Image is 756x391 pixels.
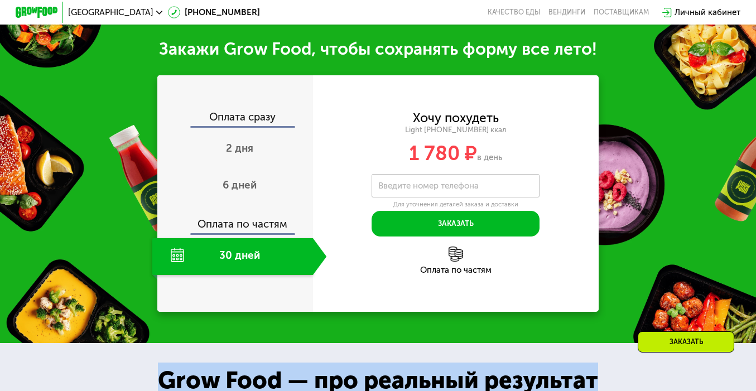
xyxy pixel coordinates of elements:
[372,211,540,236] button: Заказать
[409,141,477,165] span: 1 780 ₽
[477,152,502,162] span: в день
[313,125,599,135] div: Light [PHONE_NUMBER] ккал
[313,266,599,274] div: Оплата по частям
[226,142,253,155] span: 2 дня
[449,247,463,261] img: l6xcnZfty9opOoJh.png
[638,331,734,353] div: Заказать
[488,8,540,17] a: Качество еды
[594,8,649,17] div: поставщикам
[223,178,257,191] span: 6 дней
[158,209,313,233] div: Оплата по частям
[372,200,540,209] div: Для уточнения деталей заказа и доставки
[378,183,479,189] label: Введите номер телефона
[68,8,153,17] span: [GEOGRAPHIC_DATA]
[413,113,499,124] div: Хочу похудеть
[168,6,260,19] a: [PHONE_NUMBER]
[548,8,585,17] a: Вендинги
[158,112,313,125] div: Оплата сразу
[675,6,740,19] div: Личный кабинет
